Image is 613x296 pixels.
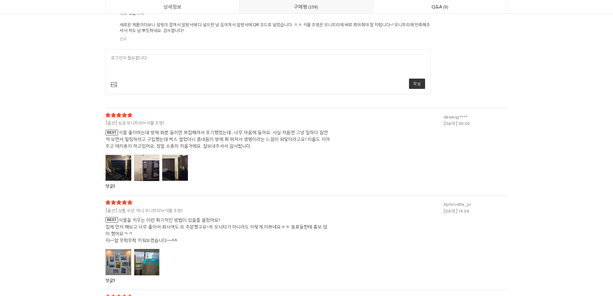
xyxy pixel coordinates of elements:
a: 대화 [42,204,83,220]
span: 대화 [59,214,67,219]
span: [옵션] 상품 구성: 미니 모니트리1+식물 조명1 [106,207,315,214]
span: 9 [442,4,449,10]
a: 작성 [409,79,425,89]
span: 159 [307,4,319,10]
strong: 댓글 [106,277,113,283]
div: [DATE] 14:34 [443,208,508,215]
span: 식물을 키우는 이런 획기적인 방법이 있을줄 몰랐어요! 집에 먼저 해보고 너무 좋아서 회사꺼도 또 주문했구요~꼭 모니터가 아니라도 이렇게 이쁘네요ㅎㅎ 동료들한테 홍보 많이 했어... [106,217,331,244]
div: Aphrodite_jo [443,201,508,208]
strong: 댓글 [106,183,113,189]
div: 사진을 보니 식집사 이신걸 바로 알 수 있었습니다 ㅎㅎ 상세한 리뷰 감사합니다! 식집사셔서 식물이 건강한 걸 바로 알아봐주시네요 ^^ 항상 고객님께 건강한 식물만을 선별해서 ... [120,4,431,33]
div: [DATE] 00:00 [443,120,508,127]
span: 1 [113,277,115,283]
span: [옵션] 싱글 모니트리1+식물 조명1 [106,120,315,127]
span: 홈 [20,214,24,219]
a: 신고 [120,36,127,42]
span: 식물 좋아하는데 방에 화분 들이면 복잡해져서 포기했었는데.. 너무 마음에 들어요. 사실 처음엔 그냥 일하다 잠깐씩 보면서 힐링하려고 구입했는데 박스 열었더니 흙내음이 방에 확... [106,129,331,149]
a: 설정 [83,204,124,220]
span: 설정 [99,214,107,219]
span: 1 [113,183,115,189]
span: BEST [106,130,118,135]
a: 홈 [2,204,42,220]
span: BEST [106,217,118,223]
